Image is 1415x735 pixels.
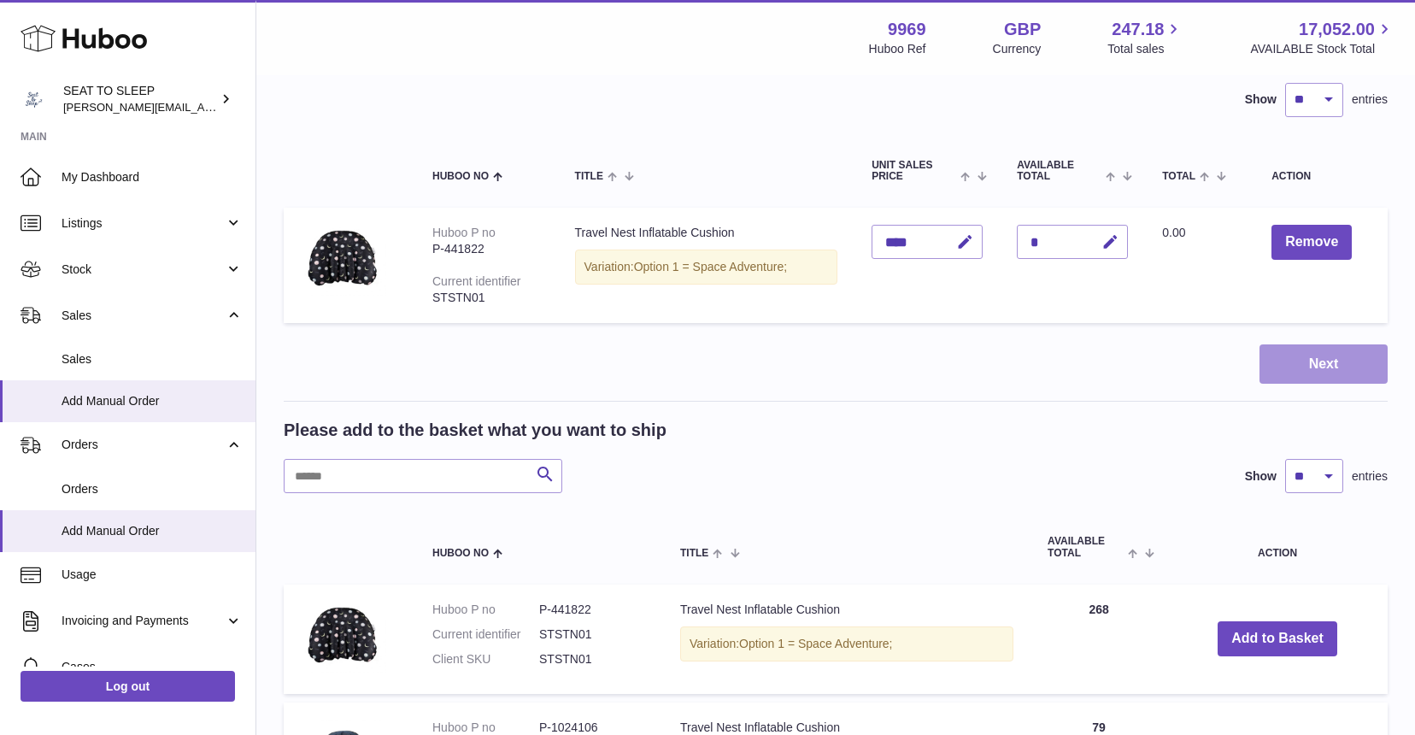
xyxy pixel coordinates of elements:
dt: Huboo P no [432,602,539,618]
button: Add to Basket [1218,621,1337,656]
label: Show [1245,468,1277,485]
span: Add Manual Order [62,523,243,539]
span: AVAILABLE Total [1017,160,1101,182]
span: Usage [62,567,243,583]
dd: STSTN01 [539,651,646,667]
div: Variation: [680,626,1013,661]
span: entries [1352,468,1388,485]
span: Orders [62,481,243,497]
button: Remove [1271,225,1352,260]
span: Unit Sales Price [872,160,956,182]
span: AVAILABLE Total [1048,536,1124,558]
span: Title [680,548,708,559]
div: P-441822 [432,241,541,257]
span: Total sales [1107,41,1183,57]
dt: Client SKU [432,651,539,667]
h2: Please add to the basket what you want to ship [284,419,666,442]
span: Listings [62,215,225,232]
span: My Dashboard [62,169,243,185]
span: Stock [62,262,225,278]
span: Add Manual Order [62,393,243,409]
span: Sales [62,308,225,324]
strong: 9969 [888,18,926,41]
span: Total [1162,171,1195,182]
span: 247.18 [1112,18,1164,41]
span: Huboo no [432,548,489,559]
img: Travel Nest Inflatable Cushion [301,602,386,673]
span: Invoicing and Payments [62,613,225,629]
a: Log out [21,671,235,702]
label: Show [1245,91,1277,108]
div: Current identifier [432,274,521,288]
dd: STSTN01 [539,626,646,643]
span: Orders [62,437,225,453]
strong: GBP [1004,18,1041,41]
div: SEAT TO SLEEP [63,83,217,115]
span: Sales [62,351,243,367]
span: 17,052.00 [1299,18,1375,41]
div: Action [1271,171,1371,182]
span: entries [1352,91,1388,108]
div: Currency [993,41,1042,57]
span: Cases [62,659,243,675]
th: Action [1167,519,1388,575]
span: Option 1 = Space Adventure; [739,637,892,650]
div: STSTN01 [432,290,541,306]
dt: Current identifier [432,626,539,643]
span: Huboo no [432,171,489,182]
span: Option 1 = Space Adventure; [634,260,787,273]
span: [PERSON_NAME][EMAIL_ADDRESS][DOMAIN_NAME] [63,100,343,114]
td: 268 [1030,585,1167,694]
td: Travel Nest Inflatable Cushion [558,208,855,322]
img: Travel Nest Inflatable Cushion [301,225,386,296]
td: Travel Nest Inflatable Cushion [663,585,1030,694]
span: 0.00 [1162,226,1185,239]
div: Huboo P no [432,226,496,239]
button: Next [1259,344,1388,385]
div: Huboo Ref [869,41,926,57]
dd: P-441822 [539,602,646,618]
img: amy@seattosleep.co.uk [21,86,46,112]
a: 17,052.00 AVAILABLE Stock Total [1250,18,1394,57]
span: Title [575,171,603,182]
span: AVAILABLE Stock Total [1250,41,1394,57]
div: Variation: [575,250,838,285]
a: 247.18 Total sales [1107,18,1183,57]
